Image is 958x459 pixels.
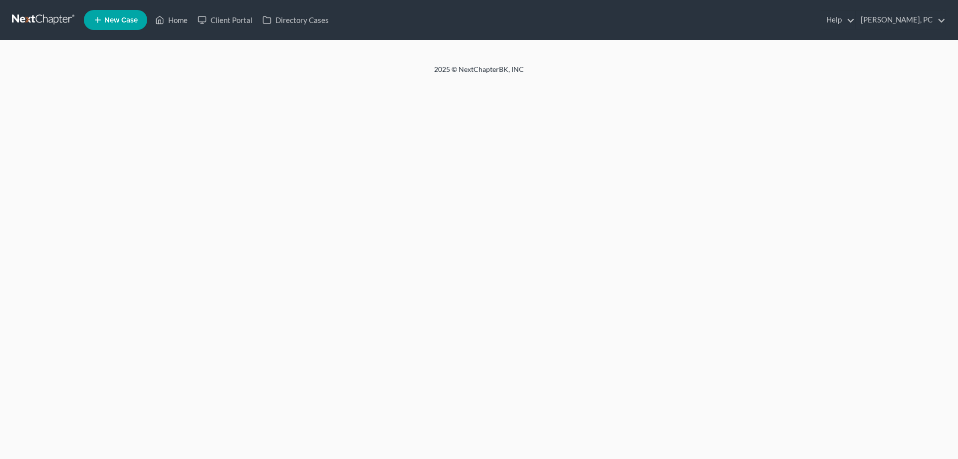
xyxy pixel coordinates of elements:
[856,11,946,29] a: [PERSON_NAME], PC
[193,11,257,29] a: Client Portal
[150,11,193,29] a: Home
[84,10,147,30] new-legal-case-button: New Case
[195,64,763,82] div: 2025 © NextChapterBK, INC
[257,11,334,29] a: Directory Cases
[821,11,855,29] a: Help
